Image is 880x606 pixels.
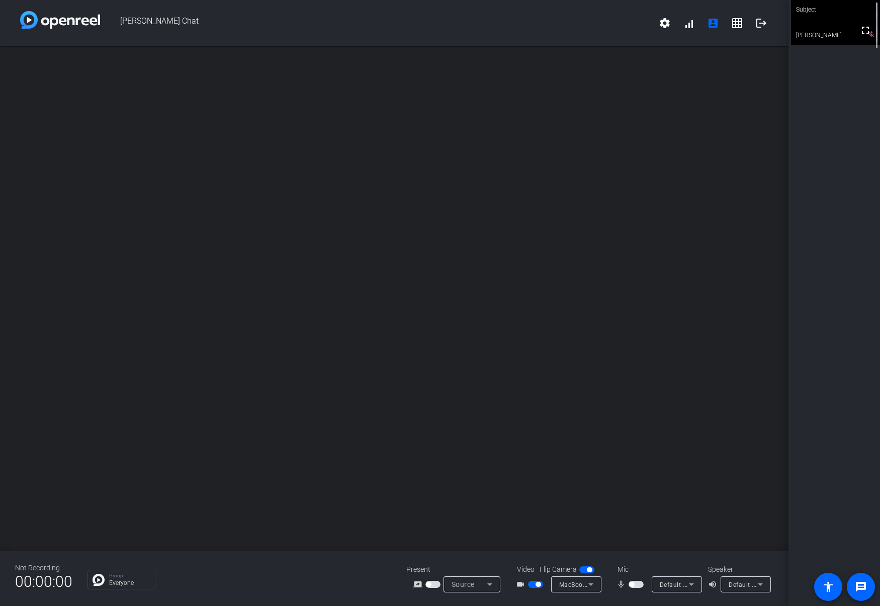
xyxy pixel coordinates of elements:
[15,563,72,573] div: Not Recording
[677,11,701,35] button: signal_cellular_alt
[855,581,867,593] mat-icon: message
[729,580,850,588] span: Default - MacBook Pro Speakers (Built-in)
[20,11,100,29] img: white-gradient.svg
[708,564,768,575] div: Speaker
[607,564,708,575] div: Mic
[517,564,535,575] span: Video
[15,569,72,594] span: 00:00:00
[708,578,720,590] mat-icon: volume_up
[660,580,770,588] span: Default - ZOOM F3 Driver (1686:06e5)
[540,564,577,575] span: Flip Camera
[109,573,150,578] p: Group
[413,578,425,590] mat-icon: screen_share_outline
[822,581,834,593] mat-icon: accessibility
[516,578,528,590] mat-icon: videocam_outline
[109,580,150,586] p: Everyone
[755,17,767,29] mat-icon: logout
[100,11,653,35] span: [PERSON_NAME] Chat
[707,17,719,29] mat-icon: account_box
[93,574,105,586] img: Chat Icon
[559,580,661,588] span: MacBook Pro Camera (0000:0001)
[731,17,743,29] mat-icon: grid_on
[406,564,507,575] div: Present
[659,17,671,29] mat-icon: settings
[617,578,629,590] mat-icon: mic_none
[452,580,475,588] span: Source
[859,24,871,36] mat-icon: fullscreen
